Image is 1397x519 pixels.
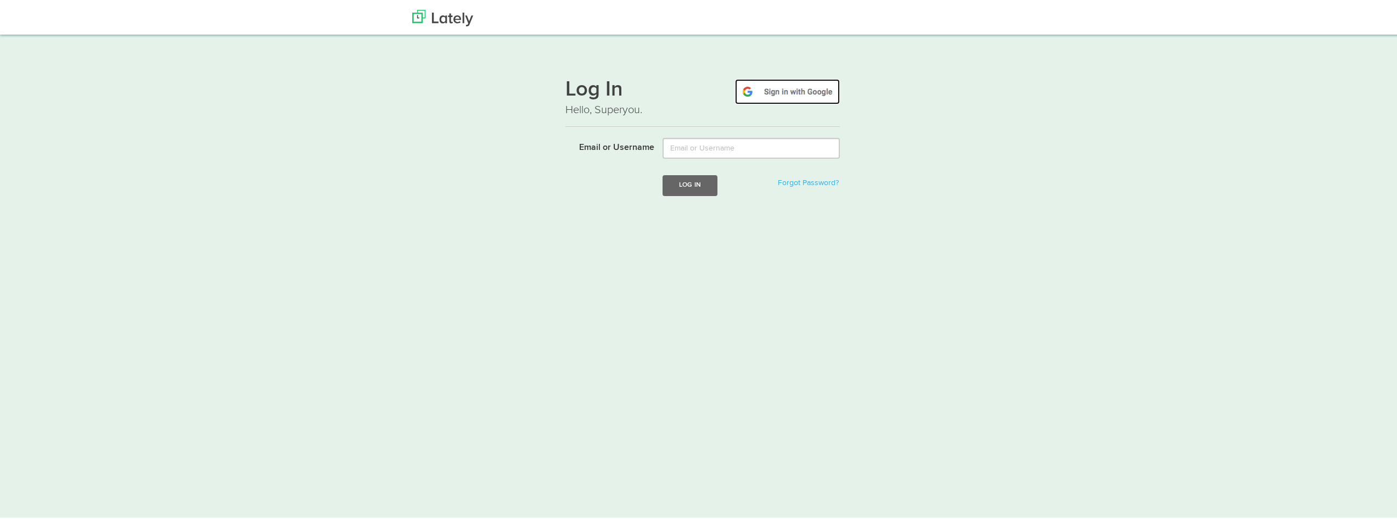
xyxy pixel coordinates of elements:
[412,8,473,25] img: Lately
[663,174,717,194] button: Log In
[663,136,840,157] input: Email or Username
[735,77,840,103] img: google-signin.png
[557,136,654,153] label: Email or Username
[778,177,839,185] a: Forgot Password?
[565,77,840,101] h1: Log In
[565,101,840,116] p: Hello, Superyou.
